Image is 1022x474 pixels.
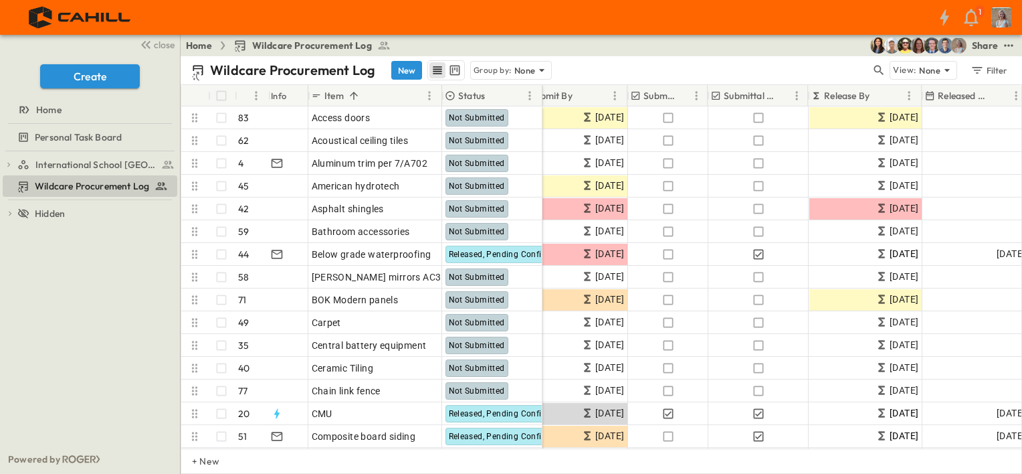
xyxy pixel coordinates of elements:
span: [DATE] [890,406,918,421]
span: [PERSON_NAME] mirrors AC3 and AC4 [312,270,481,284]
p: None [514,64,536,77]
img: Jared Salin (jsalin@cahill-sf.com) [924,37,940,54]
span: [DATE] [595,383,624,398]
p: None [919,64,940,77]
button: Sort [575,88,590,103]
button: Menu [421,88,437,104]
p: 58 [238,270,249,284]
span: Not Submitted [449,181,505,191]
span: [DATE] [890,360,918,376]
span: [DATE] [890,155,918,171]
span: Not Submitted [449,136,505,145]
div: # [235,85,268,106]
button: Filter [965,61,1011,80]
span: CMU [312,407,332,420]
button: Sort [240,88,255,103]
p: 77 [238,384,247,398]
div: International School San Franciscotest [3,154,177,175]
span: [DATE] [595,406,624,421]
div: Share [972,39,998,52]
span: [DATE] [890,178,918,193]
span: Carpet [312,316,341,329]
button: Menu [789,88,805,104]
span: [DATE] [890,269,918,285]
span: [DATE] [890,201,918,216]
span: Not Submitted [449,113,505,123]
p: 40 [238,362,249,375]
span: [DATE] [595,428,624,444]
span: [DATE] [595,337,624,353]
p: Submitted? [643,89,675,102]
button: Sort [346,88,361,103]
div: Personal Task Boardtest [3,127,177,148]
button: row view [429,62,445,78]
p: 35 [238,339,249,352]
span: Access doors [312,111,371,125]
p: Item [324,89,344,102]
button: kanban view [446,62,463,78]
nav: breadcrumbs [186,39,399,52]
span: BOK Modern panels [312,293,399,307]
button: Sort [872,88,887,103]
span: Personal Task Board [35,131,122,144]
span: [DATE] [890,133,918,148]
p: 59 [238,225,249,238]
span: [DATE] [890,246,918,262]
p: 1 [979,7,981,17]
img: Will Nethercutt (wnethercutt@cahill-sf.com) [937,37,953,54]
button: New [391,61,422,80]
span: Not Submitted [449,272,505,282]
span: [DATE] [595,224,624,239]
span: [DATE] [595,246,624,262]
button: Menu [248,88,264,104]
p: 42 [238,202,249,216]
div: table view [427,60,465,80]
span: [DATE] [595,133,624,148]
span: Ceramic Tiling [312,362,374,375]
a: Wildcare Procurement Log [233,39,391,52]
img: Kevin Lewis (klewis@cahill-sf.com) [897,37,913,54]
p: 62 [238,134,249,147]
span: [DATE] [890,428,918,444]
span: [DATE] [595,178,624,193]
div: Filter [970,63,1008,78]
p: Status [458,89,485,102]
p: + New [192,455,200,468]
button: Sort [488,88,502,103]
img: Kim Bowen (kbowen@cahill-sf.com) [870,37,886,54]
button: Sort [778,88,793,103]
div: Info [268,85,308,106]
span: Not Submitted [449,227,505,236]
span: [DATE] [595,269,624,285]
span: Not Submitted [449,341,505,350]
a: Wildcare Procurement Log [3,177,175,195]
span: close [154,38,175,52]
span: [DATE] [595,201,624,216]
span: Not Submitted [449,364,505,373]
span: [DATE] [890,315,918,330]
p: 20 [238,407,249,420]
span: Not Submitted [449,204,505,214]
p: Released Date [938,89,991,102]
button: Menu [607,88,623,104]
p: Release By [824,89,870,102]
span: [DATE] [595,360,624,376]
p: Submit By [530,89,573,102]
p: 83 [238,111,249,125]
button: close [134,35,177,54]
a: Home [186,39,212,52]
span: [DATE] [595,315,624,330]
span: Central battery equipment [312,339,427,352]
button: Sort [993,88,1008,103]
span: [DATE] [890,224,918,239]
div: Wildcare Procurement Logtest [3,175,177,197]
p: 51 [238,430,247,443]
span: [DATE] [890,383,918,398]
span: Not Submitted [449,159,505,168]
span: Released, Pending Confirm [449,250,552,259]
img: 4f72bfc4efa7236828875bac24094a5ddb05241e32d018417354e964050affa1.png [16,3,145,31]
button: Create [40,64,140,88]
img: Kirsten Gregory (kgregory@cahill-sf.com) [910,37,926,54]
span: Wildcare Procurement Log [252,39,372,52]
span: Acoustical ceiling tiles [312,134,409,147]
